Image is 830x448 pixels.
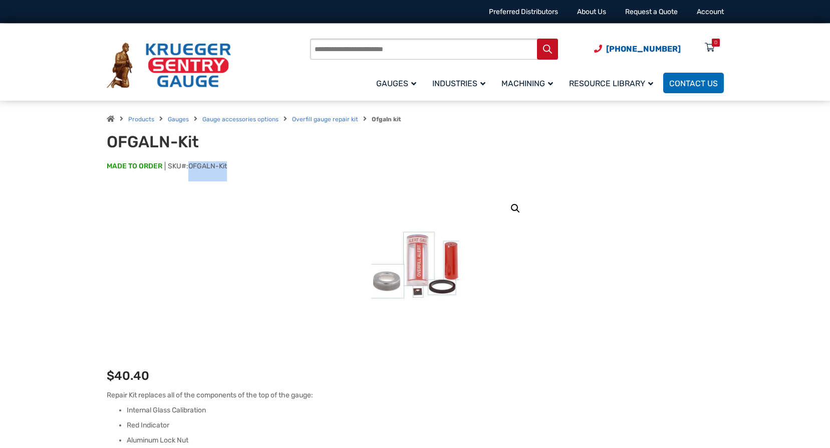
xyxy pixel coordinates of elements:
[489,8,558,16] a: Preferred Distributors
[376,79,416,88] span: Gauges
[606,44,681,54] span: [PHONE_NUMBER]
[107,161,162,171] span: MADE TO ORDER
[107,369,114,383] span: $
[569,79,653,88] span: Resource Library
[506,199,524,217] a: View full-screen image gallery
[202,116,279,123] a: Gauge accessories options
[127,405,724,415] li: Internal Glass Calibration
[107,369,149,383] bdi: 40.40
[292,116,358,123] a: Overfill gauge repair kit
[128,116,154,123] a: Products
[432,79,485,88] span: Industries
[714,39,717,47] div: 0
[127,420,724,430] li: Red Indicator
[577,8,606,16] a: About Us
[501,79,553,88] span: Machining
[697,8,724,16] a: Account
[107,132,354,151] h1: OFGALN-Kit
[426,71,495,95] a: Industries
[127,435,724,445] li: Aluminum Lock Nut
[669,79,718,88] span: Contact Us
[107,390,724,400] p: Repair Kit replaces all of the components of the top of the gauge:
[625,8,678,16] a: Request a Quote
[663,73,724,93] a: Contact Us
[107,43,231,89] img: Krueger Sentry Gauge
[563,71,663,95] a: Resource Library
[168,116,189,123] a: Gauges
[372,116,401,123] strong: Ofgaln kit
[495,71,563,95] a: Machining
[188,162,227,170] span: OFGALN-Kit
[594,43,681,55] a: Phone Number (920) 434-8860
[165,162,227,170] span: SKU#:
[370,71,426,95] a: Gauges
